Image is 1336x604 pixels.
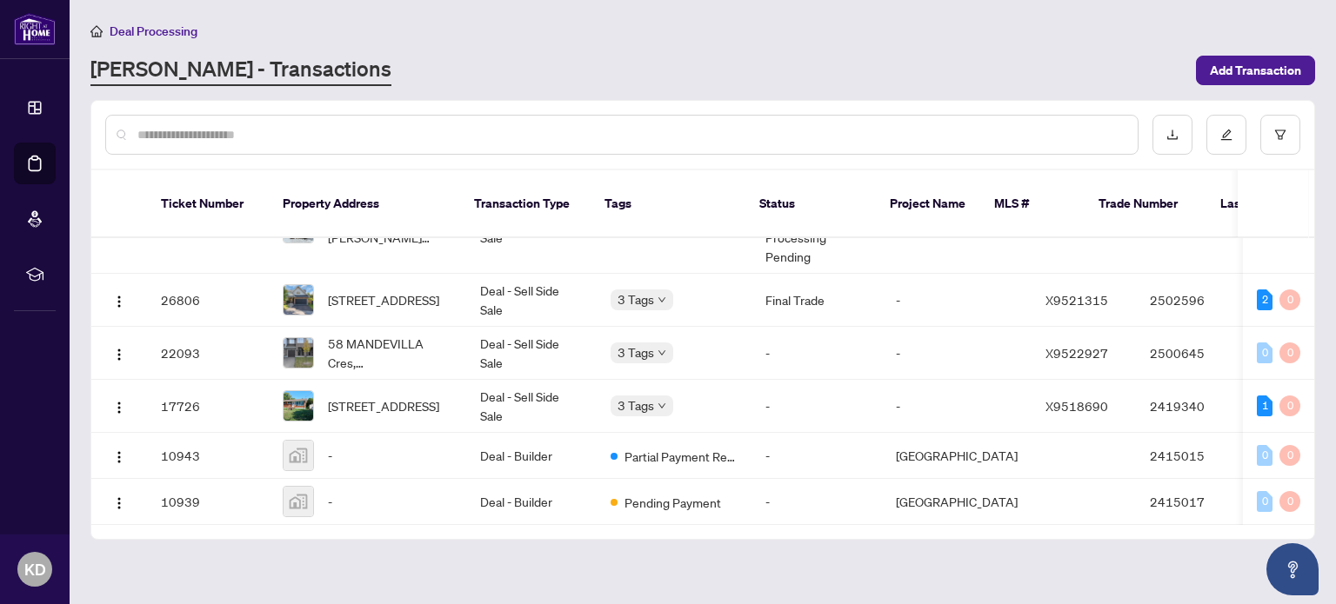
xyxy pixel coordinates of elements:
[751,274,882,327] td: Final Trade
[1279,342,1300,363] div: 0
[328,446,332,465] span: -
[460,170,591,238] th: Transaction Type
[90,25,103,37] span: home
[284,391,313,421] img: thumbnail-img
[1257,395,1273,416] div: 1
[90,55,391,86] a: [PERSON_NAME] - Transactions
[658,402,666,410] span: down
[625,493,721,512] span: Pending Payment
[328,396,439,415] span: [STREET_ADDRESS]
[147,327,269,380] td: 22093
[658,295,666,304] span: down
[1257,342,1273,363] div: 0
[882,274,1032,327] td: -
[466,433,597,479] td: Deal - Builder
[1045,345,1108,361] span: X9522927
[1085,170,1206,238] th: Trade Number
[14,13,56,45] img: logo
[112,496,126,510] img: Logo
[751,380,882,433] td: -
[112,295,126,309] img: Logo
[24,557,46,581] span: KD
[284,285,313,315] img: thumbnail-img
[882,479,1032,525] td: [GEOGRAPHIC_DATA]
[105,286,133,314] button: Logo
[466,479,597,525] td: Deal - Builder
[1152,115,1192,155] button: download
[751,327,882,380] td: -
[1206,115,1246,155] button: edit
[112,450,126,464] img: Logo
[1136,479,1258,525] td: 2415017
[147,380,269,433] td: 17726
[1196,56,1315,85] button: Add Transaction
[269,170,460,238] th: Property Address
[105,392,133,420] button: Logo
[466,380,597,433] td: Deal - Sell Side Sale
[1136,380,1258,433] td: 2419340
[284,441,313,470] img: thumbnail-img
[112,401,126,415] img: Logo
[618,395,654,415] span: 3 Tags
[466,274,597,327] td: Deal - Sell Side Sale
[466,327,597,380] td: Deal - Sell Side Sale
[1260,115,1300,155] button: filter
[112,348,126,362] img: Logo
[1266,543,1319,595] button: Open asap
[110,23,197,39] span: Deal Processing
[1045,398,1108,414] span: X9518690
[105,339,133,367] button: Logo
[328,290,439,309] span: [STREET_ADDRESS]
[105,488,133,515] button: Logo
[751,479,882,525] td: -
[1166,129,1179,141] span: download
[625,447,738,466] span: Partial Payment Received
[147,170,269,238] th: Ticket Number
[1279,395,1300,416] div: 0
[328,492,332,511] span: -
[105,441,133,469] button: Logo
[147,479,269,525] td: 10939
[284,487,313,516] img: thumbnail-img
[1257,289,1273,310] div: 2
[591,170,745,238] th: Tags
[1279,289,1300,310] div: 0
[658,348,666,357] span: down
[1045,292,1108,308] span: X9521315
[1136,327,1258,380] td: 2500645
[882,380,1032,433] td: -
[147,274,269,327] td: 26806
[147,433,269,479] td: 10943
[980,170,1085,238] th: MLS #
[1257,491,1273,512] div: 0
[284,338,313,368] img: thumbnail-img
[1279,491,1300,512] div: 0
[1279,445,1300,466] div: 0
[1136,274,1258,327] td: 2502596
[328,334,452,372] span: 58 MANDEVILLA Cres, [GEOGRAPHIC_DATA] and Area, [GEOGRAPHIC_DATA], [GEOGRAPHIC_DATA]
[882,327,1032,380] td: -
[1274,129,1286,141] span: filter
[745,170,876,238] th: Status
[1136,433,1258,479] td: 2415015
[618,342,654,362] span: 3 Tags
[751,433,882,479] td: -
[882,433,1032,479] td: [GEOGRAPHIC_DATA]
[876,170,980,238] th: Project Name
[1220,129,1232,141] span: edit
[1210,56,1301,84] span: Add Transaction
[1257,445,1273,466] div: 0
[618,289,654,309] span: 3 Tags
